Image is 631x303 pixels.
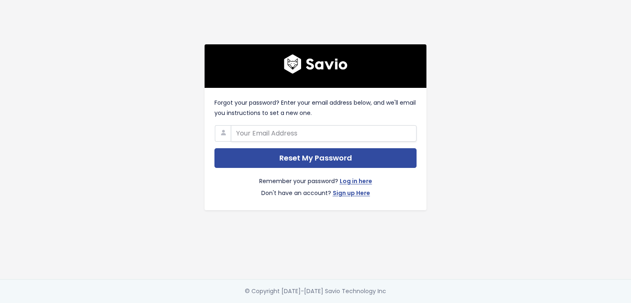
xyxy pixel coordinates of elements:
[214,148,417,168] input: Reset My Password
[333,188,370,200] a: Sign up Here
[340,176,372,188] a: Log in here
[284,54,348,74] img: logo600x187.a314fd40982d.png
[214,168,417,200] div: Remember your password? Don't have an account?
[231,125,417,142] input: Your Email Address
[245,286,386,296] div: © Copyright [DATE]-[DATE] Savio Technology Inc
[214,98,417,118] p: Forgot your password? Enter your email address below, and we'll email you instructions to set a n...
